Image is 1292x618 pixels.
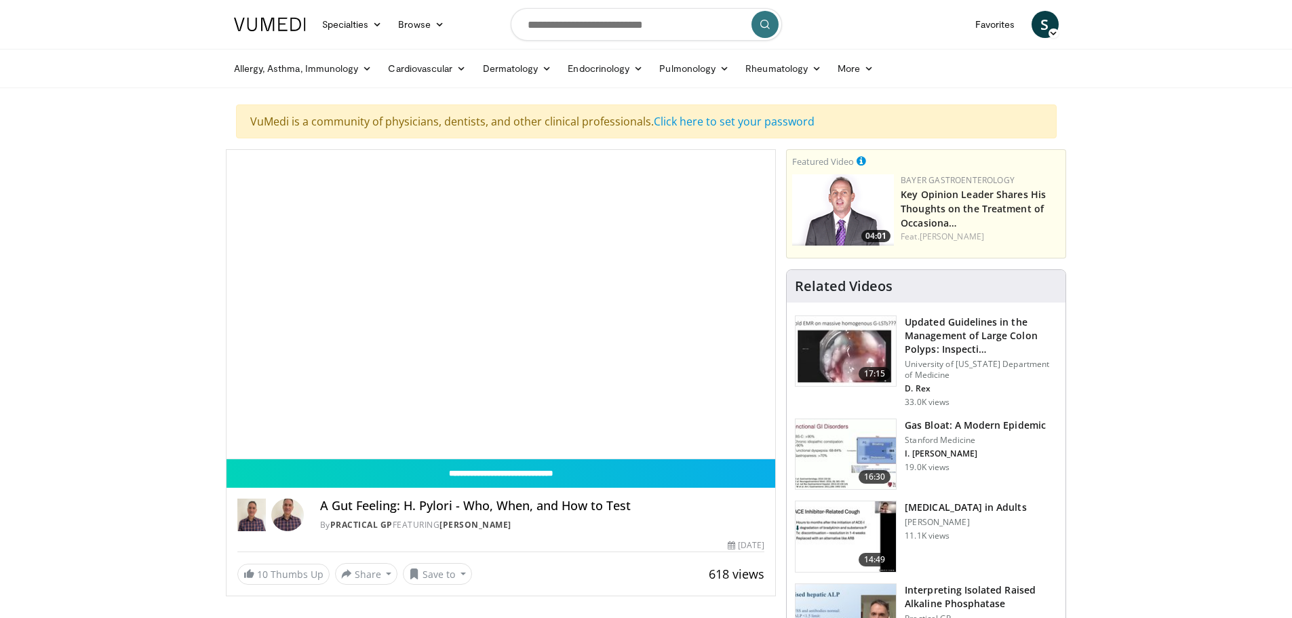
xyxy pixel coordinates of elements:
[737,55,829,82] a: Rheumatology
[320,519,764,531] div: By FEATURING
[901,188,1046,229] a: Key Opinion Leader Shares His Thoughts on the Treatment of Occasiona…
[901,174,1015,186] a: Bayer Gastroenterology
[905,583,1057,611] h3: Interpreting Isolated Raised Alkaline Phosphatase
[475,55,560,82] a: Dermatology
[792,174,894,246] a: 04:01
[859,367,891,381] span: 17:15
[237,499,266,531] img: Practical GP
[967,11,1023,38] a: Favorites
[920,231,984,242] a: [PERSON_NAME]
[905,435,1046,446] p: Stanford Medicine
[237,564,330,585] a: 10 Thumbs Up
[1032,11,1059,38] a: S
[795,315,1057,408] a: 17:15 Updated Guidelines in the Management of Large Colon Polyps: Inspecti… University of [US_STA...
[905,448,1046,459] p: I. [PERSON_NAME]
[314,11,391,38] a: Specialties
[859,553,891,566] span: 14:49
[439,519,511,530] a: [PERSON_NAME]
[861,230,890,242] span: 04:01
[795,501,1057,573] a: 14:49 [MEDICAL_DATA] in Adults [PERSON_NAME] 11.1K views
[380,55,474,82] a: Cardiovascular
[905,462,950,473] p: 19.0K views
[905,397,950,408] p: 33.0K views
[257,568,268,581] span: 10
[905,359,1057,381] p: University of [US_STATE] Department of Medicine
[796,419,896,490] img: 480ec31d-e3c1-475b-8289-0a0659db689a.150x105_q85_crop-smart_upscale.jpg
[226,55,380,82] a: Allergy, Asthma, Immunology
[227,150,776,459] video-js: Video Player
[792,155,854,168] small: Featured Video
[728,539,764,552] div: [DATE]
[335,563,398,585] button: Share
[905,517,1026,528] p: [PERSON_NAME]
[905,315,1057,356] h3: Updated Guidelines in the Management of Large Colon Polyps: Inspecti…
[905,501,1026,514] h3: [MEDICAL_DATA] in Adults
[901,231,1060,243] div: Feat.
[654,114,815,129] a: Click here to set your password
[511,8,782,41] input: Search topics, interventions
[709,566,764,582] span: 618 views
[651,55,737,82] a: Pulmonology
[792,174,894,246] img: 9828b8df-38ad-4333-b93d-bb657251ca89.png.150x105_q85_crop-smart_upscale.png
[796,316,896,387] img: dfcfcb0d-b871-4e1a-9f0c-9f64970f7dd8.150x105_q85_crop-smart_upscale.jpg
[390,11,452,38] a: Browse
[905,383,1057,394] p: D. Rex
[403,563,472,585] button: Save to
[829,55,882,82] a: More
[330,519,393,530] a: Practical GP
[796,501,896,572] img: 11950cd4-d248-4755-8b98-ec337be04c84.150x105_q85_crop-smart_upscale.jpg
[236,104,1057,138] div: VuMedi is a community of physicians, dentists, and other clinical professionals.
[560,55,651,82] a: Endocrinology
[795,278,893,294] h4: Related Videos
[859,470,891,484] span: 16:30
[905,419,1046,432] h3: Gas Bloat: A Modern Epidemic
[234,18,306,31] img: VuMedi Logo
[795,419,1057,490] a: 16:30 Gas Bloat: A Modern Epidemic Stanford Medicine I. [PERSON_NAME] 19.0K views
[905,530,950,541] p: 11.1K views
[320,499,764,514] h4: A Gut Feeling: H. Pylori - Who, When, and How to Test
[271,499,304,531] img: Avatar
